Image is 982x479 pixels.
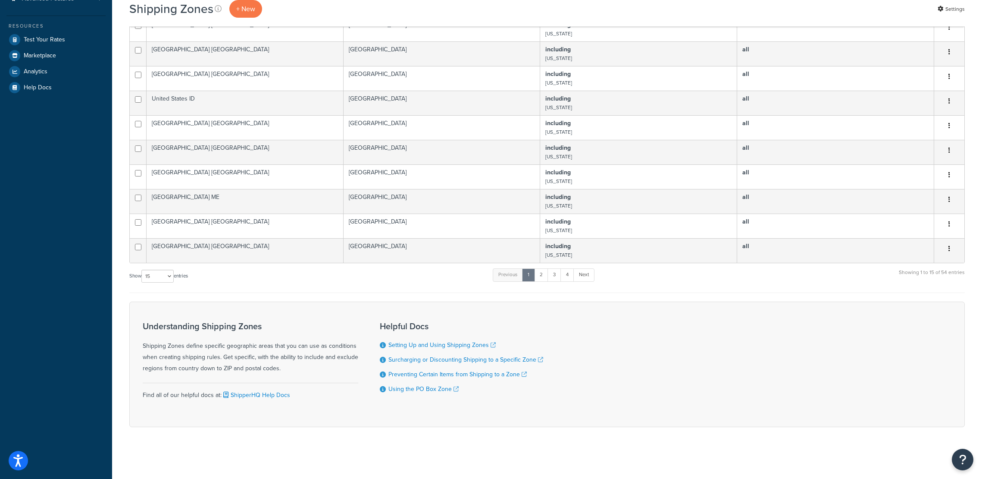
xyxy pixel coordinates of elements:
td: [GEOGRAPHIC_DATA] ME [147,189,344,214]
td: [GEOGRAPHIC_DATA] [344,140,541,164]
td: [GEOGRAPHIC_DATA] [344,189,541,214]
small: [US_STATE] [545,251,572,259]
div: Resources [6,22,106,30]
a: Using the PO Box Zone [388,384,459,394]
small: [US_STATE] [545,128,572,136]
b: all [742,94,749,103]
small: [US_STATE] [545,54,572,62]
b: including [545,119,571,128]
td: [GEOGRAPHIC_DATA] [GEOGRAPHIC_DATA] [147,66,344,91]
td: [GEOGRAPHIC_DATA] [GEOGRAPHIC_DATA] [147,17,344,41]
td: [GEOGRAPHIC_DATA] [344,91,541,115]
small: [US_STATE] [545,227,572,234]
a: 2 [534,268,548,281]
td: [GEOGRAPHIC_DATA] [344,238,541,263]
div: Showing 1 to 15 of 54 entries [899,268,965,286]
small: [US_STATE] [545,153,572,161]
a: Help Docs [6,80,106,95]
b: all [742,217,749,226]
td: [GEOGRAPHIC_DATA] [GEOGRAPHIC_DATA] [147,115,344,140]
td: [GEOGRAPHIC_DATA] [GEOGRAPHIC_DATA] [147,164,344,189]
b: including [545,192,571,202]
select: Showentries [141,270,174,283]
small: [US_STATE] [545,30,572,38]
b: including [545,242,571,251]
a: Previous [493,268,523,281]
span: + New [236,4,255,14]
b: including [545,143,571,152]
td: [GEOGRAPHIC_DATA] [344,17,541,41]
small: [US_STATE] [545,202,572,210]
td: [GEOGRAPHIC_DATA] [GEOGRAPHIC_DATA] [147,214,344,238]
a: Test Your Rates [6,32,106,47]
a: Settings [938,3,965,15]
td: [GEOGRAPHIC_DATA] [344,41,541,66]
a: Analytics [6,64,106,79]
b: all [742,168,749,177]
a: 3 [547,268,561,281]
a: Preventing Certain Items from Shipping to a Zone [388,370,527,379]
td: [GEOGRAPHIC_DATA] [344,214,541,238]
a: Next [573,268,594,281]
small: [US_STATE] [545,104,572,111]
td: [GEOGRAPHIC_DATA] [GEOGRAPHIC_DATA] [147,41,344,66]
td: [GEOGRAPHIC_DATA] [GEOGRAPHIC_DATA] [147,140,344,164]
a: Surcharging or Discounting Shipping to a Specific Zone [388,355,543,364]
b: including [545,94,571,103]
b: all [742,192,749,202]
b: including [545,45,571,54]
h3: Helpful Docs [380,321,543,331]
a: ShipperHQ Help Docs [222,391,290,400]
a: 1 [522,268,535,281]
span: Help Docs [24,84,52,91]
small: [US_STATE] [545,79,572,87]
b: all [742,242,749,251]
a: Marketplace [6,48,106,63]
h3: Understanding Shipping Zones [143,321,358,331]
span: Marketplace [24,52,56,60]
div: Find all of our helpful docs at: [143,383,358,401]
td: [GEOGRAPHIC_DATA] [344,66,541,91]
b: including [545,69,571,79]
a: Setting Up and Using Shipping Zones [388,340,496,350]
td: United States ID [147,91,344,115]
button: Open Resource Center [952,449,973,470]
td: [GEOGRAPHIC_DATA] [344,164,541,189]
b: all [742,119,749,128]
small: [US_STATE] [545,177,572,185]
div: Shipping Zones define specific geographic areas that you can use as conditions when creating ship... [143,321,358,374]
td: [GEOGRAPHIC_DATA] [344,115,541,140]
b: all [742,69,749,79]
h1: Shipping Zones [129,0,213,17]
a: 4 [560,268,574,281]
b: including [545,168,571,177]
span: Test Your Rates [24,36,65,44]
b: all [742,45,749,54]
td: [GEOGRAPHIC_DATA] [GEOGRAPHIC_DATA] [147,238,344,263]
b: including [545,217,571,226]
label: Show entries [129,270,188,283]
b: all [742,143,749,152]
span: Analytics [24,68,47,76]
